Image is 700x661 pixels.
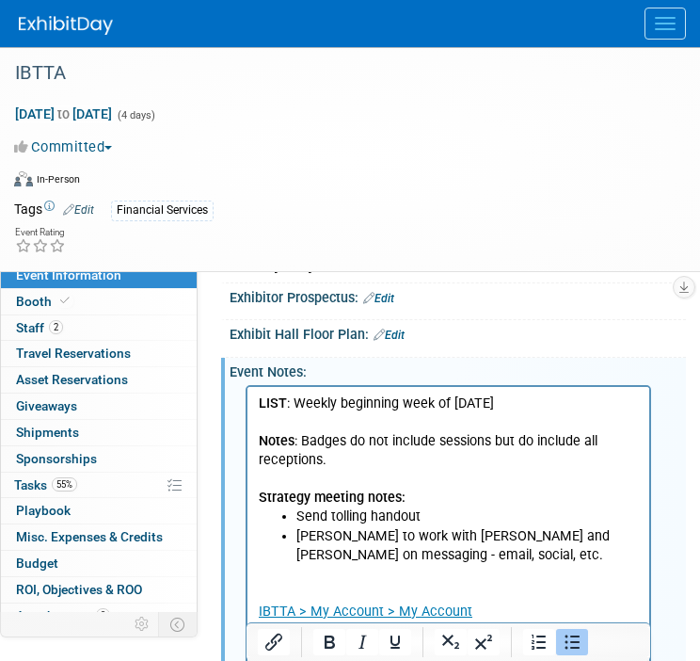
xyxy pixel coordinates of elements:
div: Financial Services [111,201,214,220]
button: Subscript [435,629,467,655]
span: Playbook [16,503,71,518]
a: Edit [374,329,405,342]
span: Travel Reservations [16,346,131,361]
b: LIST [11,8,40,24]
span: (4 days) [116,109,155,121]
div: In-Person [36,172,80,186]
a: Tasks55% [1,473,197,498]
a: Misc. Expenses & Credits [1,524,197,550]
a: ROI, Objectives & ROO [1,577,197,603]
span: Sponsorships [16,451,97,466]
div: Event Format [14,169,662,197]
a: Staff2 [1,315,197,341]
img: Format-Inperson.png [14,171,33,186]
a: Exhibitor Handbook - 2025 IBTTA 93rd Annual Meeting & Exhibition | IBTTA | [GEOGRAPHIC_DATA], Tun... [11,367,385,421]
span: Budget [16,556,58,571]
div: Exhibitor Prospectus: [230,283,686,308]
span: Attachments [16,608,110,623]
button: Numbered list [523,629,555,655]
div: IBTTA [8,56,662,90]
p: : Weekly beginning week of [DATE] : Badges do not include sessions but do include all receptions. [11,8,391,121]
span: 1:30 PM - 5:00 PM [322,260,418,274]
span: Tasks [14,477,77,492]
a: Edit [63,203,94,217]
a: Asset Reservations [1,367,197,393]
span: 3 [96,608,110,622]
span: ROI, Objectives & ROO [16,582,142,597]
li: Pre-registration lists (Excel format) with attendees’ contact information; [49,556,391,593]
button: Bullet list [556,629,588,655]
span: to [55,106,72,121]
p: Login: [EMAIL_ADDRESS][DOMAIN_NAME] Password: [SECURITY_DATA] Login: [EMAIL_ADDRESS][DOMAIN_NAME]... [11,178,391,556]
td: Toggle Event Tabs [159,612,198,637]
span: [DATE] [DATE] [14,105,113,122]
td: Personalize Event Tab Strip [126,612,159,637]
a: Travel Reservations [1,341,197,366]
button: Italic [346,629,378,655]
a: Event Information [1,263,197,288]
a: Edit [363,292,394,305]
i: Booth reservation complete [60,296,70,306]
span: 55% [52,477,77,492]
img: ExhibitDay [19,16,113,35]
a: FERN Portal [11,292,84,308]
span: Giveaways [16,398,77,413]
button: Committed [14,137,119,157]
button: Underline [379,629,411,655]
li: [PERSON_NAME] to work with [PERSON_NAME] and [PERSON_NAME] on messaging - email, social, etc. [49,140,391,178]
b: Strategy meeting notes: [11,103,158,119]
li: Send tolling handout [49,121,391,139]
span: Asset Reservations [16,372,128,387]
div: Exhibit Hall Floor Plan: [230,320,686,345]
span: Shipments [16,425,79,440]
span: 2 [49,320,63,334]
span: Misc. Expenses & Credits [16,529,163,544]
button: Superscript [468,629,500,655]
a: Attachments3 [1,604,197,629]
span: Event Information [16,267,121,282]
a: Shipments [1,420,197,445]
span: Booth [16,294,73,309]
button: Bold [313,629,345,655]
a: Sponsorships [1,446,197,472]
a: Booth [1,289,197,314]
button: Menu [644,8,686,40]
div: Event Notes: [230,358,686,381]
div: Event Rating [15,228,66,237]
a: Giveaways [1,394,197,419]
a: Playbook [1,498,197,524]
span: Staff [16,320,63,335]
button: Insert/edit link [258,629,290,655]
a: Budget [1,551,197,576]
b: Notes [11,46,47,62]
td: Tags [14,200,94,221]
a: IBTTA > My Account > My Account [11,217,225,233]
